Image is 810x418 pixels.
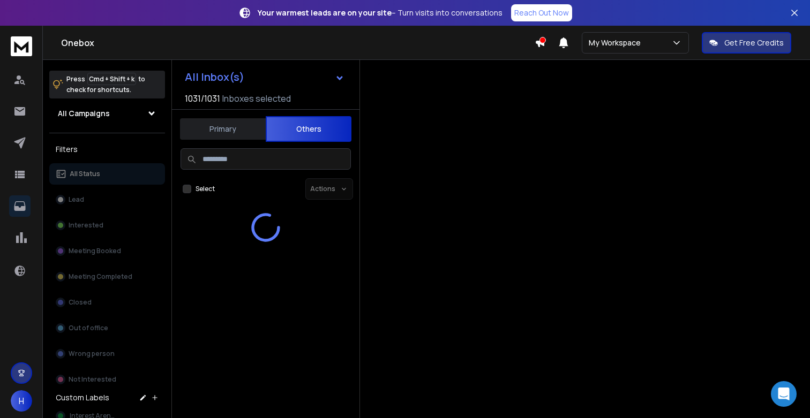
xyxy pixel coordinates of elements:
button: All Inbox(s) [176,66,353,88]
h3: Custom Labels [56,392,109,403]
h1: Onebox [61,36,535,49]
h1: All Inbox(s) [185,72,244,82]
p: Reach Out Now [514,7,569,18]
img: logo [11,36,32,56]
button: All Campaigns [49,103,165,124]
button: H [11,390,32,412]
h1: All Campaigns [58,108,110,119]
h3: Inboxes selected [222,92,291,105]
p: My Workspace [589,37,645,48]
button: Others [266,116,351,142]
p: – Turn visits into conversations [258,7,502,18]
span: Cmd + Shift + k [87,73,136,85]
label: Select [196,185,215,193]
span: 1031 / 1031 [185,92,220,105]
p: Get Free Credits [724,37,784,48]
button: Primary [180,117,266,141]
strong: Your warmest leads are on your site [258,7,392,18]
a: Reach Out Now [511,4,572,21]
h3: Filters [49,142,165,157]
p: Press to check for shortcuts. [66,74,145,95]
button: Get Free Credits [702,32,791,54]
div: Open Intercom Messenger [771,381,797,407]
